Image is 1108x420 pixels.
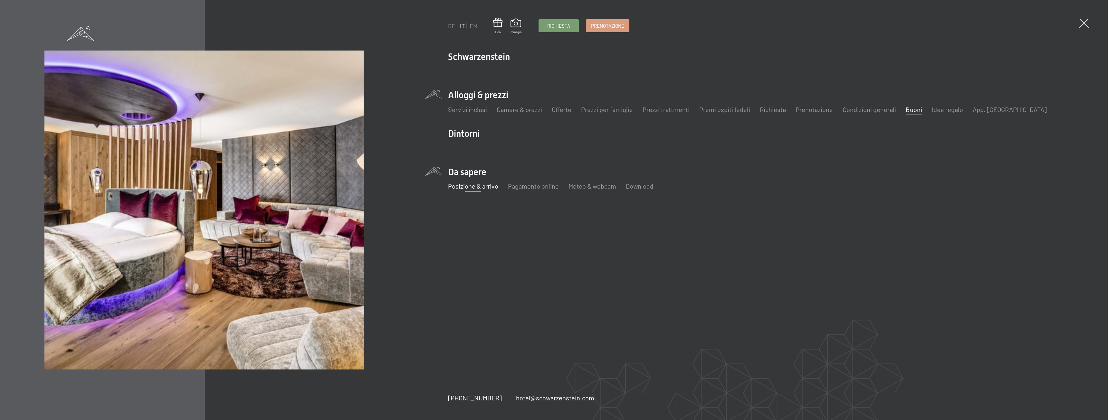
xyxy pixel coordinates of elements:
[448,394,502,402] span: [PHONE_NUMBER]
[552,106,571,113] a: Offerte
[547,23,570,29] span: Richiesta
[448,393,502,402] a: [PHONE_NUMBER]
[470,22,477,29] a: EN
[581,106,633,113] a: Prezzi per famiglie
[568,182,616,190] a: Meteo & webcam
[760,106,786,113] a: Richiesta
[493,30,502,34] span: Buoni
[586,20,629,32] a: Prenotazione
[932,106,963,113] a: Idee regalo
[44,51,364,369] img: Arrivo all'Hotel Schwarzenstein in Valle Aurina
[699,106,750,113] a: Premi ospiti fedeli
[539,20,578,32] a: Richiesta
[516,393,594,402] a: hotel@schwarzenstein.com
[973,106,1047,113] a: App. [GEOGRAPHIC_DATA]
[591,23,624,29] span: Prenotazione
[843,106,896,113] a: Condizioni generali
[510,19,522,34] a: Immagini
[906,106,922,113] a: Buoni
[448,22,455,29] a: DE
[493,18,502,34] a: Buoni
[460,22,465,29] a: IT
[448,182,498,190] a: Posizione & arrivo
[510,30,522,34] span: Immagini
[796,106,833,113] a: Prenotazione
[626,182,653,190] a: Download
[448,106,487,113] a: Servizi inclusi
[508,182,559,190] a: Pagamento online
[643,106,690,113] a: Prezzi trattmenti
[497,106,542,113] a: Camere & prezzi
